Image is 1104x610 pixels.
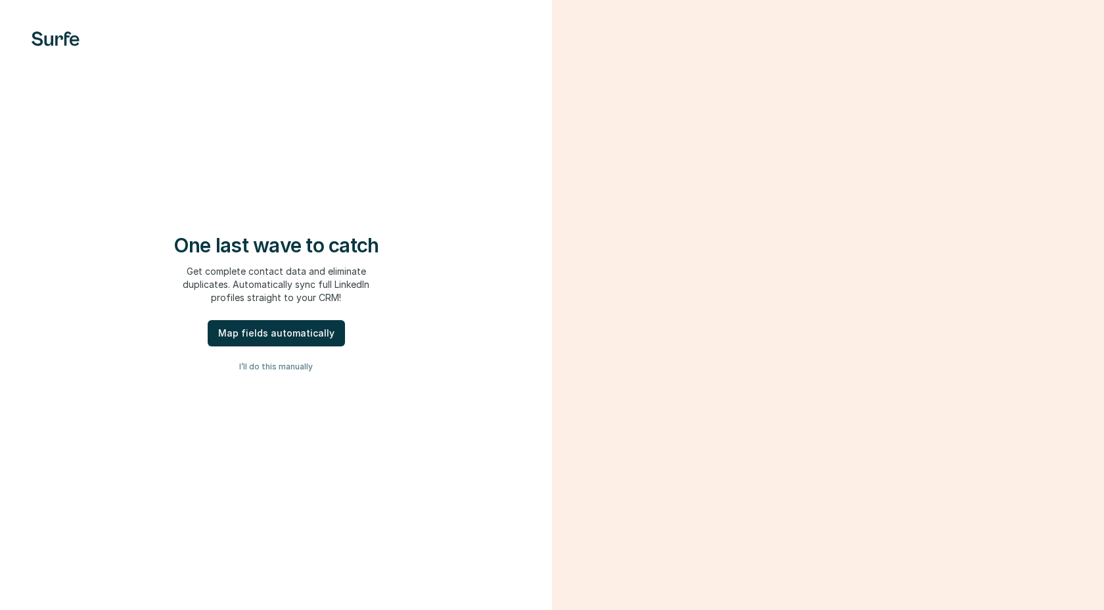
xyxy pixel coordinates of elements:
button: Map fields automatically [208,320,345,346]
span: I’ll do this manually [239,361,313,373]
img: Surfe's logo [32,32,80,46]
p: Get complete contact data and eliminate duplicates. Automatically sync full LinkedIn profiles str... [183,265,369,304]
div: Map fields automatically [218,327,334,340]
h4: One last wave to catch [173,233,379,257]
button: I’ll do this manually [26,357,526,377]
